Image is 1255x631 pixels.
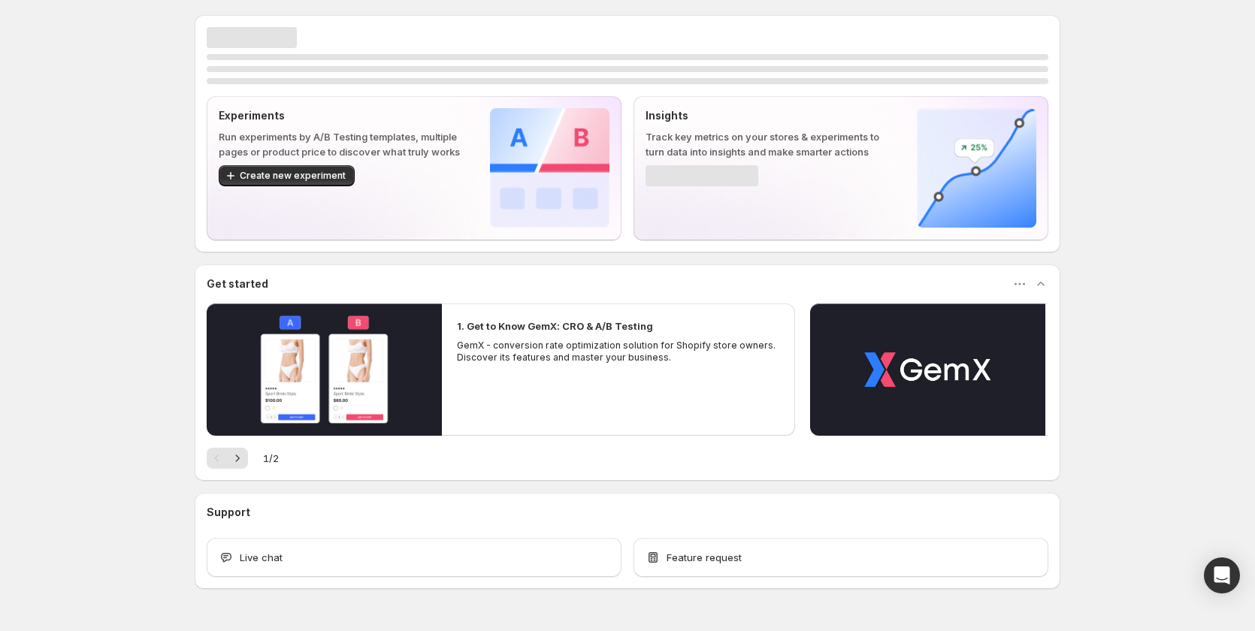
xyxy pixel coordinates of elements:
[219,165,355,186] button: Create new experiment
[219,108,466,123] p: Experiments
[646,108,893,123] p: Insights
[207,276,268,291] h3: Get started
[207,303,442,436] button: Play video
[457,340,780,364] p: GemX - conversion rate optimization solution for Shopify store owners. Discover its features and ...
[646,129,893,159] p: Track key metrics on your stores & experiments to turn data into insights and make smarter actions
[227,448,248,469] button: Next
[219,129,466,159] p: Run experiments by A/B Testing templates, multiple pages or product price to discover what truly ...
[490,108,609,228] img: Experiments
[667,550,742,565] span: Feature request
[917,108,1036,228] img: Insights
[240,170,346,182] span: Create new experiment
[810,303,1045,436] button: Play video
[1204,557,1240,593] div: Open Intercom Messenger
[240,550,283,565] span: Live chat
[207,448,248,469] nav: Pagination
[207,505,250,520] h3: Support
[263,451,279,466] span: 1 / 2
[457,319,653,334] h2: 1. Get to Know GemX: CRO & A/B Testing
